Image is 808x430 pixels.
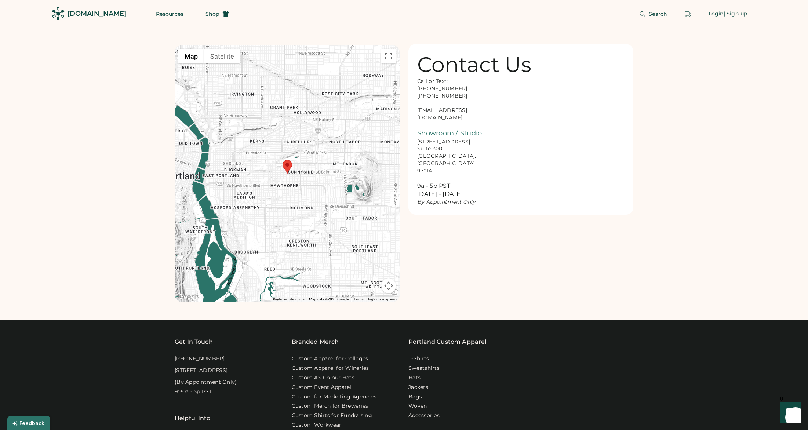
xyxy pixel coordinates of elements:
[175,367,228,374] div: [STREET_ADDRESS]
[408,393,422,401] a: Bags
[649,11,667,17] span: Search
[417,198,476,205] em: By Appointment Only
[292,402,368,410] a: Custom Merch for Breweries
[417,53,531,76] div: Contact Us
[408,384,428,391] a: Jackets
[292,422,342,429] a: Custom Workwear
[197,7,238,21] button: Shop
[408,374,421,382] a: Hats
[773,397,805,429] iframe: Front Chat
[417,129,482,137] font: Showroom / Studio
[417,182,463,198] font: 9a - 5p PST [DATE] - [DATE]
[175,355,225,362] div: [PHONE_NUMBER]
[368,297,397,301] a: Report a map error
[292,384,352,391] a: Custom Event Apparel
[709,10,724,18] div: Login
[381,278,396,293] button: Map camera controls
[408,365,440,372] a: Sweatshirts
[381,49,396,63] button: Toggle fullscreen view
[175,388,212,396] div: 9:30a - 5p PST
[309,297,349,301] span: Map data ©2025 Google
[68,9,126,18] div: [DOMAIN_NAME]
[175,414,210,423] div: Helpful Info
[292,412,372,419] a: Custom Shirts for Fundraising
[273,297,305,302] button: Keyboard shortcuts
[292,365,369,372] a: Custom Apparel for Wineries
[178,49,204,63] button: Show street map
[408,355,429,362] a: T-Shirts
[175,379,237,386] div: (By Appointment Only)
[204,49,240,63] button: Show satellite imagery
[681,7,695,21] button: Retrieve an order
[147,7,192,21] button: Resources
[353,297,364,301] a: Terms
[176,292,201,302] img: Google
[292,374,354,382] a: Custom AS Colour Hats
[408,338,486,346] a: Portland Custom Apparel
[205,11,219,17] span: Shop
[417,78,491,206] div: Call or Text: [PHONE_NUMBER] [PHONE_NUMBER] [EMAIL_ADDRESS][DOMAIN_NAME] [STREET_ADDRESS] Suite 3...
[292,338,339,346] div: Branded Merch
[724,10,747,18] div: | Sign up
[52,7,65,20] img: Rendered Logo - Screens
[408,412,440,419] a: Accessories
[292,355,368,362] a: Custom Apparel for Colleges
[176,292,201,302] a: Open this area in Google Maps (opens a new window)
[408,402,427,410] a: Woven
[630,7,676,21] button: Search
[175,338,213,346] div: Get In Touch
[292,393,376,401] a: Custom for Marketing Agencies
